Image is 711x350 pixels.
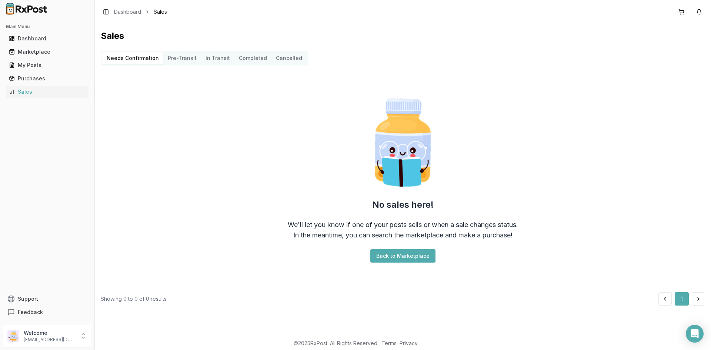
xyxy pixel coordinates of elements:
[6,85,89,99] a: Sales
[6,59,89,72] a: My Posts
[400,340,418,346] a: Privacy
[9,61,86,69] div: My Posts
[102,52,163,64] button: Needs Confirmation
[6,32,89,45] a: Dashboard
[3,59,91,71] button: My Posts
[355,95,450,190] img: Smart Pill Bottle
[686,325,704,343] div: Open Intercom Messenger
[234,52,271,64] button: Completed
[9,75,86,82] div: Purchases
[6,24,89,30] h2: Main Menu
[6,72,89,85] a: Purchases
[288,220,518,230] div: We'll let you know if one of your posts sells or when a sale changes status.
[271,52,307,64] button: Cancelled
[9,35,86,42] div: Dashboard
[101,295,167,303] div: Showing 0 to 0 of 0 results
[3,86,91,98] button: Sales
[114,8,141,16] a: Dashboard
[6,45,89,59] a: Marketplace
[3,73,91,84] button: Purchases
[24,337,75,343] p: [EMAIL_ADDRESS][DOMAIN_NAME]
[675,292,689,306] button: 1
[114,8,167,16] nav: breadcrumb
[381,340,397,346] a: Terms
[3,306,91,319] button: Feedback
[9,88,86,96] div: Sales
[101,30,705,42] h1: Sales
[163,52,201,64] button: Pre-Transit
[293,230,513,240] div: In the meantime, you can search the marketplace and make a purchase!
[154,8,167,16] span: Sales
[3,292,91,306] button: Support
[3,46,91,58] button: Marketplace
[9,48,86,56] div: Marketplace
[24,329,75,337] p: Welcome
[372,199,434,211] h2: No sales here!
[3,3,50,15] img: RxPost Logo
[201,52,234,64] button: In Transit
[3,33,91,44] button: Dashboard
[7,330,19,342] img: User avatar
[18,309,43,316] span: Feedback
[370,249,435,263] button: Back to Marketplace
